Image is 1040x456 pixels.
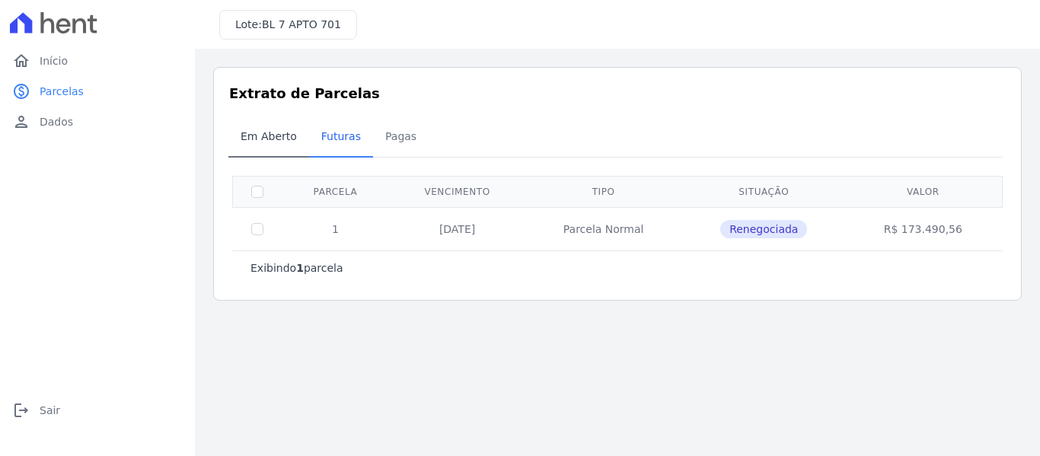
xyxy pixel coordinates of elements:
[312,121,370,151] span: Futuras
[12,52,30,70] i: home
[228,118,309,158] a: Em Aberto
[389,207,525,250] td: [DATE]
[296,262,304,274] b: 1
[846,176,1000,207] th: Valor
[282,176,389,207] th: Parcela
[40,53,68,69] span: Início
[12,82,30,100] i: paid
[6,46,189,76] a: homeInício
[720,220,807,238] span: Renegociada
[681,176,846,207] th: Situação
[40,114,73,129] span: Dados
[6,76,189,107] a: paidParcelas
[40,403,60,418] span: Sair
[12,401,30,419] i: logout
[282,207,389,250] td: 1
[373,118,429,158] a: Pagas
[846,207,1000,250] td: R$ 173.490,56
[40,84,84,99] span: Parcelas
[309,118,373,158] a: Futuras
[525,176,681,207] th: Tipo
[229,83,1006,104] h3: Extrato de Parcelas
[235,17,341,33] h3: Lote:
[262,18,341,30] span: BL 7 APTO 701
[6,395,189,426] a: logoutSair
[389,176,525,207] th: Vencimento
[250,260,343,276] p: Exibindo parcela
[376,121,426,151] span: Pagas
[525,207,681,250] td: Parcela Normal
[12,113,30,131] i: person
[6,107,189,137] a: personDados
[231,121,306,151] span: Em Aberto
